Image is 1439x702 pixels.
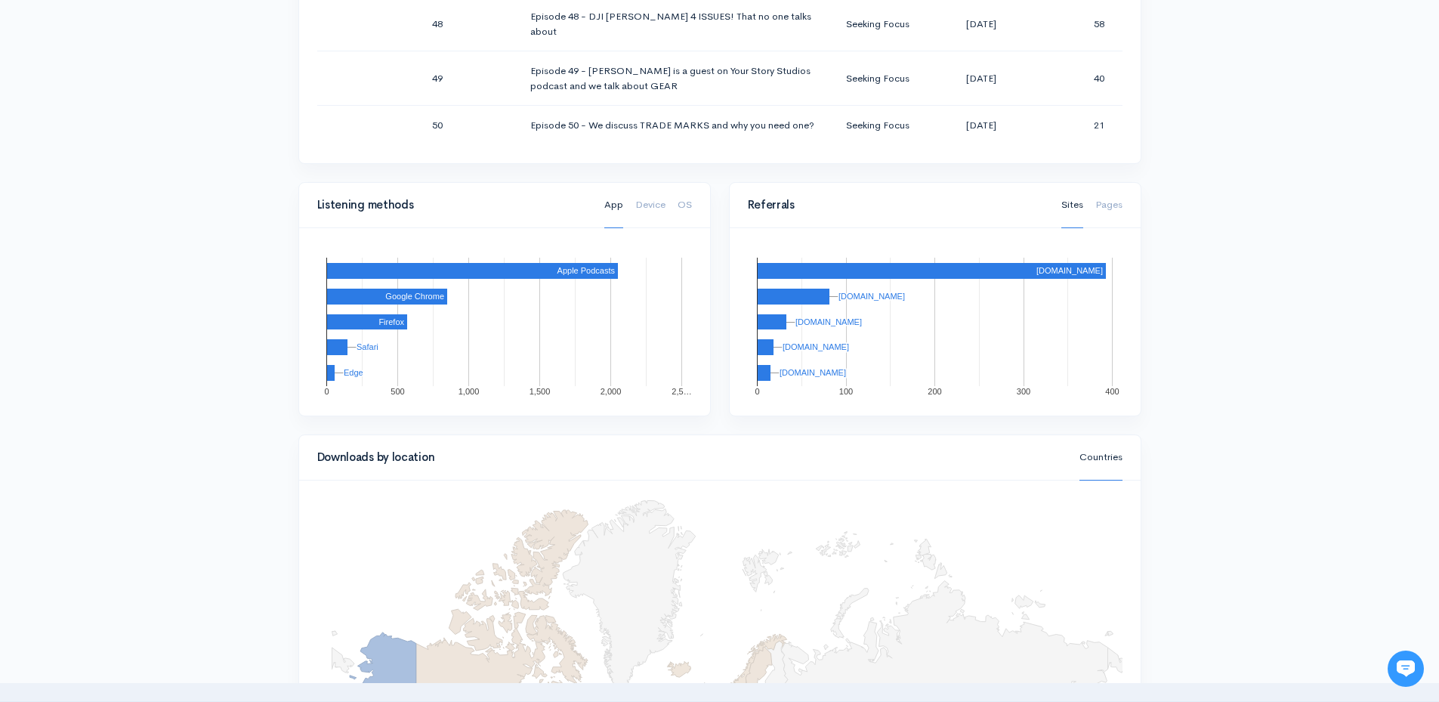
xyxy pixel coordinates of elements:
text: 300 [1016,387,1030,396]
button: New conversation [23,200,279,230]
td: Seeking Focus [834,51,927,106]
iframe: gist-messenger-bubble-iframe [1388,651,1424,687]
text: Safari [357,342,378,351]
input: Search articles [44,284,270,314]
h4: Downloads by location [317,451,1061,464]
text: [DOMAIN_NAME] [1036,266,1102,275]
text: 0 [324,387,329,396]
text: Google Chrome [385,292,444,301]
td: [DATE] [927,106,1035,145]
p: Find an answer quickly [20,259,282,277]
td: Seeking Focus [834,106,927,145]
text: 500 [391,387,404,396]
svg: A chart. [317,246,692,397]
text: 100 [838,387,852,396]
td: Episode 50 - We discuss TRADE MARKS and why you need one? [518,106,834,145]
a: Device [635,182,665,228]
td: 40 [1035,51,1122,106]
td: 50 [420,106,518,145]
text: [DOMAIN_NAME] [795,317,862,326]
text: 0 [755,387,759,396]
h4: Listening methods [317,199,586,212]
h1: Hi 👋 [23,73,279,97]
text: 200 [928,387,941,396]
text: 2,000 [600,387,621,396]
text: 1,500 [529,387,550,396]
text: [DOMAIN_NAME] [838,292,905,301]
td: 49 [420,51,518,106]
a: Countries [1079,434,1122,481]
h4: Referrals [748,199,1043,212]
text: Firefox [378,317,404,326]
text: 2,5… [672,387,691,396]
a: OS [678,182,692,228]
text: [DOMAIN_NAME] [780,368,846,377]
a: App [604,182,623,228]
span: New conversation [97,209,181,221]
h2: Just let us know if you need anything and we'll be happy to help! 🙂 [23,101,279,173]
a: Pages [1095,182,1122,228]
td: Episode 49 - [PERSON_NAME] is a guest on Your Story Studios podcast and we talk about GEAR [518,51,834,106]
text: Apple Podcasts [557,266,615,275]
td: 21 [1035,106,1122,145]
svg: A chart. [748,246,1122,397]
td: [DATE] [927,51,1035,106]
text: [DOMAIN_NAME] [783,342,849,351]
text: Edge [344,368,363,377]
text: 400 [1105,387,1119,396]
text: 1,000 [458,387,479,396]
a: Sites [1061,182,1083,228]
